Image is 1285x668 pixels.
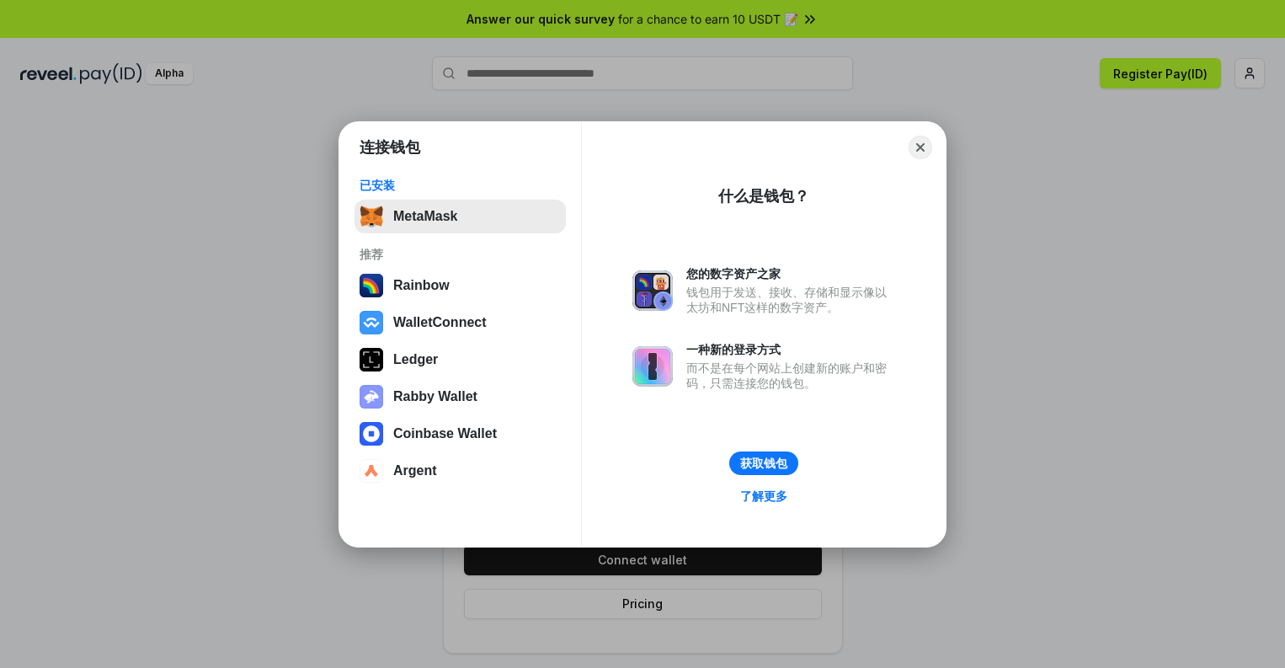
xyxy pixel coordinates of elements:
button: Rabby Wallet [355,380,566,414]
img: svg+xml,%3Csvg%20width%3D%22120%22%20height%3D%22120%22%20viewBox%3D%220%200%20120%20120%22%20fil... [360,274,383,297]
button: Rainbow [355,269,566,302]
button: Ledger [355,343,566,377]
button: Coinbase Wallet [355,417,566,451]
div: Coinbase Wallet [393,426,497,441]
button: MetaMask [355,200,566,233]
div: 一种新的登录方式 [686,342,895,357]
button: Close [909,136,932,159]
div: 钱包用于发送、接收、存储和显示像以太坊和NFT这样的数字资产。 [686,285,895,315]
button: WalletConnect [355,306,566,339]
div: 而不是在每个网站上创建新的账户和密码，只需连接您的钱包。 [686,361,895,391]
img: svg+xml,%3Csvg%20width%3D%2228%22%20height%3D%2228%22%20viewBox%3D%220%200%2028%2028%22%20fill%3D... [360,459,383,483]
div: Ledger [393,352,438,367]
div: Rainbow [393,278,450,293]
div: 推荐 [360,247,561,262]
div: MetaMask [393,209,457,224]
img: svg+xml,%3Csvg%20xmlns%3D%22http%3A%2F%2Fwww.w3.org%2F2000%2Fsvg%22%20fill%3D%22none%22%20viewBox... [632,270,673,311]
img: svg+xml,%3Csvg%20xmlns%3D%22http%3A%2F%2Fwww.w3.org%2F2000%2Fsvg%22%20fill%3D%22none%22%20viewBox... [632,346,673,387]
img: svg+xml,%3Csvg%20width%3D%2228%22%20height%3D%2228%22%20viewBox%3D%220%200%2028%2028%22%20fill%3D... [360,422,383,446]
div: WalletConnect [393,315,487,330]
div: 您的数字资产之家 [686,266,895,281]
img: svg+xml,%3Csvg%20width%3D%2228%22%20height%3D%2228%22%20viewBox%3D%220%200%2028%2028%22%20fill%3D... [360,311,383,334]
a: 了解更多 [730,485,797,507]
div: 了解更多 [740,489,787,504]
img: svg+xml,%3Csvg%20fill%3D%22none%22%20height%3D%2233%22%20viewBox%3D%220%200%2035%2033%22%20width%... [360,205,383,228]
div: Argent [393,463,437,478]
div: 什么是钱包？ [718,186,809,206]
div: 已安装 [360,178,561,193]
img: svg+xml,%3Csvg%20xmlns%3D%22http%3A%2F%2Fwww.w3.org%2F2000%2Fsvg%22%20fill%3D%22none%22%20viewBox... [360,385,383,409]
div: Rabby Wallet [393,389,477,404]
button: Argent [355,454,566,488]
img: svg+xml,%3Csvg%20xmlns%3D%22http%3A%2F%2Fwww.w3.org%2F2000%2Fsvg%22%20width%3D%2228%22%20height%3... [360,348,383,371]
button: 获取钱包 [729,452,798,475]
div: 获取钱包 [740,456,787,471]
h1: 连接钱包 [360,137,420,158]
